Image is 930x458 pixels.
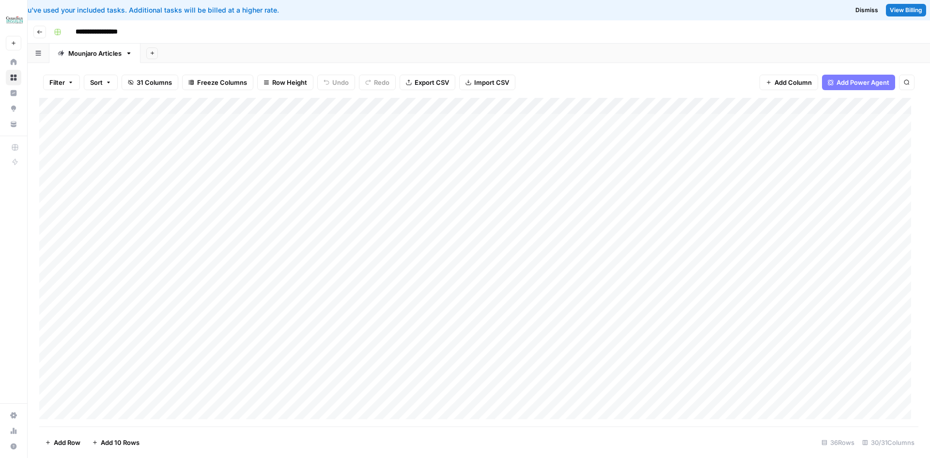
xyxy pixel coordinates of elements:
[68,48,122,58] div: Mounjaro Articles
[459,75,515,90] button: Import CSV
[822,75,895,90] button: Add Power Agent
[6,85,21,101] a: Insights
[6,8,21,32] button: Workspace: BCI
[6,408,21,423] a: Settings
[101,438,139,447] span: Add 10 Rows
[6,116,21,132] a: Your Data
[852,4,882,16] button: Dismiss
[257,75,313,90] button: Row Height
[8,5,563,15] div: You've used your included tasks. Additional tasks will be billed at a higher rate.
[6,54,21,70] a: Home
[359,75,396,90] button: Redo
[818,435,858,450] div: 36 Rows
[332,78,349,87] span: Undo
[49,44,140,63] a: Mounjaro Articles
[858,435,918,450] div: 30/31 Columns
[90,78,103,87] span: Sort
[415,78,449,87] span: Export CSV
[400,75,455,90] button: Export CSV
[6,101,21,116] a: Opportunities
[182,75,253,90] button: Freeze Columns
[43,75,80,90] button: Filter
[6,70,21,85] a: Browse
[374,78,389,87] span: Redo
[890,6,922,15] span: View Billing
[272,78,307,87] span: Row Height
[54,438,80,447] span: Add Row
[6,439,21,454] button: Help + Support
[317,75,355,90] button: Undo
[775,78,812,87] span: Add Column
[137,78,172,87] span: 31 Columns
[197,78,247,87] span: Freeze Columns
[474,78,509,87] span: Import CSV
[84,75,118,90] button: Sort
[6,423,21,439] a: Usage
[39,435,86,450] button: Add Row
[886,4,926,16] a: View Billing
[855,6,878,15] span: Dismiss
[759,75,818,90] button: Add Column
[86,435,145,450] button: Add 10 Rows
[837,78,889,87] span: Add Power Agent
[122,75,178,90] button: 31 Columns
[49,78,65,87] span: Filter
[6,11,23,29] img: BCI Logo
